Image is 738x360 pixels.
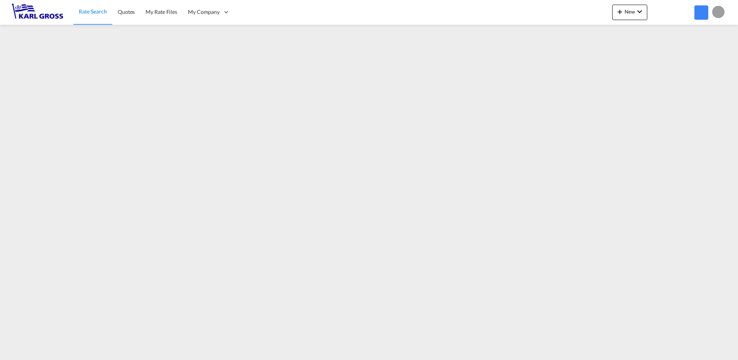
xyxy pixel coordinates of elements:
[79,8,107,15] span: Rate Search
[12,3,64,21] img: 3269c73066d711f095e541db4db89301.png
[677,5,694,19] div: Help
[118,8,135,15] span: Quotes
[615,7,625,16] md-icon: icon-plus 400-fg
[635,7,644,16] md-icon: icon-chevron-down
[677,5,691,19] span: Help
[188,8,220,16] span: My Company
[612,5,647,20] button: icon-plus 400-fgNewicon-chevron-down
[615,8,644,15] span: New
[146,8,177,15] span: My Rate Files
